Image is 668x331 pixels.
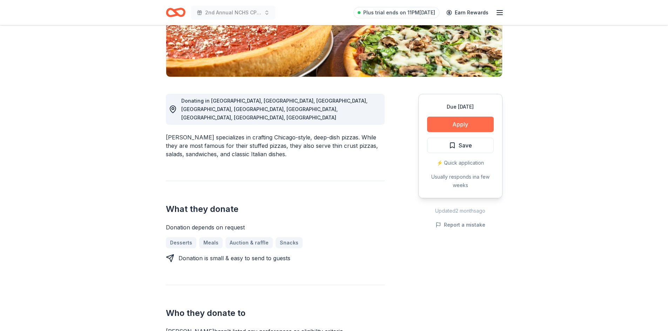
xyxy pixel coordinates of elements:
div: Donation depends on request [166,223,385,232]
a: Auction & raffle [225,237,273,248]
h2: What they donate [166,204,385,215]
div: Donation is small & easy to send to guests [178,254,290,262]
a: Earn Rewards [442,6,493,19]
a: Snacks [276,237,303,248]
span: 2nd Annual NCHS CPO Trivia Night & Silent Auction [205,8,261,17]
span: Donating in [GEOGRAPHIC_DATA], [GEOGRAPHIC_DATA], [GEOGRAPHIC_DATA], [GEOGRAPHIC_DATA], [GEOGRAPH... [181,98,367,120]
a: Home [166,4,185,21]
div: Usually responds in a few weeks [427,173,494,189]
button: Report a mistake [436,221,485,229]
span: Save [459,141,472,150]
button: Save [427,138,494,153]
button: Apply [427,117,494,132]
h2: Who they donate to [166,308,385,319]
div: ⚡️ Quick application [427,159,494,167]
div: Due [DATE] [427,103,494,111]
div: Updated 2 months ago [418,207,502,215]
a: Desserts [166,237,196,248]
button: 2nd Annual NCHS CPO Trivia Night & Silent Auction [191,6,275,20]
span: Plus trial ends on 11PM[DATE] [363,8,435,17]
div: [PERSON_NAME] specializes in crafting Chicago-style, deep-dish pizzas. While they are most famous... [166,133,385,158]
a: Plus trial ends on 11PM[DATE] [353,7,439,18]
a: Meals [199,237,223,248]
